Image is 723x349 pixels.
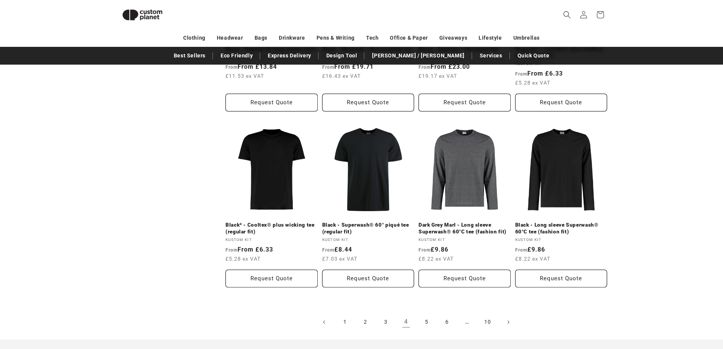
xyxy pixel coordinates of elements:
a: Dark Grey Marl - Long sleeve Superwash® 60°C tee (fashion fit) [419,222,511,235]
a: Page 5 [418,314,435,330]
button: Request Quote [515,270,607,287]
a: Express Delivery [264,49,315,62]
a: Next page [500,314,516,330]
button: Request Quote [515,94,607,111]
a: Eco Friendly [217,49,256,62]
a: Services [476,49,506,62]
button: Request Quote [322,270,414,287]
a: Giveaways [439,31,467,45]
a: Black - Superwash® 60° piqué tee (regular fit) [322,222,414,235]
a: Headwear [217,31,243,45]
a: Best Sellers [170,49,209,62]
a: Bags [255,31,267,45]
a: Office & Paper [390,31,428,45]
a: Page 4 [398,314,414,330]
a: [PERSON_NAME] / [PERSON_NAME] [368,49,468,62]
a: Previous page [316,314,333,330]
a: Umbrellas [513,31,540,45]
a: Clothing [183,31,205,45]
a: Design Tool [323,49,361,62]
a: Black* - Cooltex® plus wicking tee (regular fit) [226,222,318,235]
summary: Search [559,6,575,23]
button: Request Quote [419,270,511,287]
a: Quick Quote [514,49,553,62]
a: Page 3 [377,314,394,330]
a: Page 1 [337,314,353,330]
button: Request Quote [322,94,414,111]
iframe: Chat Widget [593,267,723,349]
img: Custom Planet [116,3,169,27]
a: Black - Long sleeve Superwash® 60°C tee (fashion fit) [515,222,607,235]
nav: Pagination [226,314,607,330]
a: Tech [366,31,378,45]
a: Drinkware [279,31,305,45]
span: … [459,314,476,330]
a: Pens & Writing [317,31,355,45]
a: Page 10 [479,314,496,330]
a: Lifestyle [479,31,502,45]
a: Page 6 [439,314,455,330]
button: Request Quote [226,270,318,287]
button: Request Quote [226,94,318,111]
a: Page 2 [357,314,374,330]
button: Request Quote [419,94,511,111]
